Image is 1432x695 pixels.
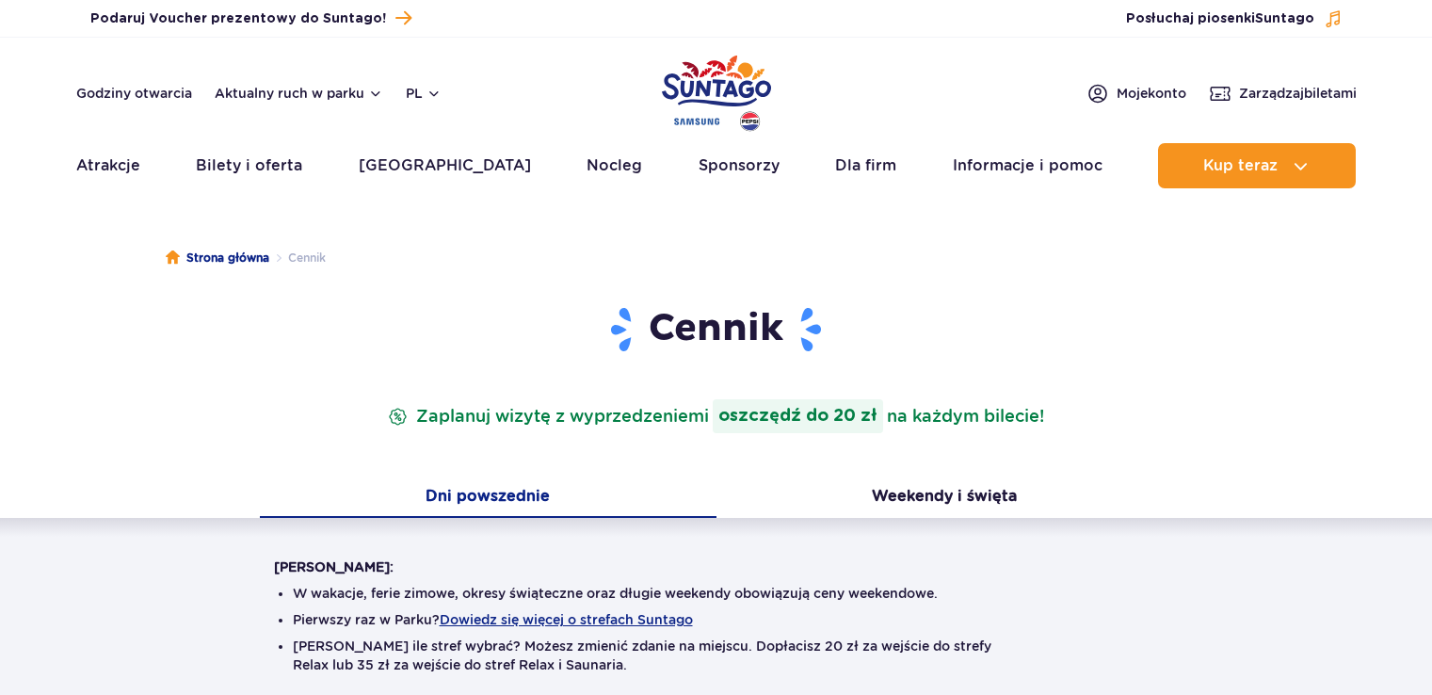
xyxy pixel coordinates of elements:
a: Mojekonto [1086,82,1186,105]
span: Podaruj Voucher prezentowy do Suntago! [90,9,386,28]
li: [PERSON_NAME] ile stref wybrać? Możesz zmienić zdanie na miejscu. Dopłacisz 20 zł za wejście do s... [293,637,1140,674]
a: [GEOGRAPHIC_DATA] [359,143,531,188]
span: Kup teraz [1203,157,1278,174]
a: Atrakcje [76,143,140,188]
button: Posłuchaj piosenkiSuntago [1126,9,1343,28]
a: Dla firm [835,143,896,188]
li: Cennik [269,249,326,267]
button: Dowiedz się więcej o strefach Suntago [440,612,693,627]
strong: [PERSON_NAME]: [274,559,394,574]
li: W wakacje, ferie zimowe, okresy świąteczne oraz długie weekendy obowiązują ceny weekendowe. [293,584,1140,603]
button: pl [406,84,442,103]
h1: Cennik [274,305,1159,354]
a: Nocleg [587,143,642,188]
button: Aktualny ruch w parku [215,86,383,101]
a: Informacje i pomoc [953,143,1102,188]
a: Godziny otwarcia [76,84,192,103]
a: Podaruj Voucher prezentowy do Suntago! [90,6,411,31]
a: Sponsorzy [699,143,780,188]
button: Kup teraz [1158,143,1356,188]
li: Pierwszy raz w Parku? [293,610,1140,629]
span: Zarządzaj biletami [1239,84,1357,103]
p: Zaplanuj wizytę z wyprzedzeniem na każdym bilecie! [384,399,1048,433]
a: Park of Poland [662,47,771,134]
strong: oszczędź do 20 zł [713,399,883,433]
span: Posłuchaj piosenki [1126,9,1314,28]
button: Dni powszednie [260,478,716,518]
a: Strona główna [166,249,269,267]
span: Moje konto [1117,84,1186,103]
a: Zarządzajbiletami [1209,82,1357,105]
span: Suntago [1255,12,1314,25]
a: Bilety i oferta [196,143,302,188]
button: Weekendy i święta [716,478,1173,518]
